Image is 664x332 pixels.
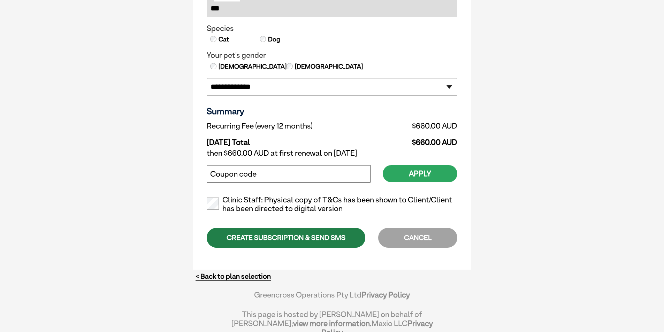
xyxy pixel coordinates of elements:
a: Privacy Policy [361,290,410,299]
label: Clinic Staff: Physical copy of T&Cs has been shown to Client/Client has been directed to digital ... [207,195,457,214]
td: Recurring Fee (every 12 months) [207,120,381,132]
td: $660.00 AUD [381,132,457,147]
legend: Your pet's gender [207,51,457,60]
div: Greencross Operations Pty Ltd [231,290,433,306]
td: then $660.00 AUD at first renewal on [DATE] [207,147,457,160]
div: CANCEL [378,228,457,248]
div: CREATE SUBSCRIPTION & SEND SMS [207,228,365,248]
legend: Species [207,24,457,33]
input: Clinic Staff: Physical copy of T&Cs has been shown to Client/Client has been directed to digital ... [207,198,219,210]
button: Apply [383,165,457,182]
a: < Back to plan selection [196,272,271,281]
td: [DATE] Total [207,132,381,147]
a: view more information. [293,319,372,328]
label: Coupon code [210,170,257,179]
td: $660.00 AUD [381,120,457,132]
h3: Summary [207,106,457,116]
